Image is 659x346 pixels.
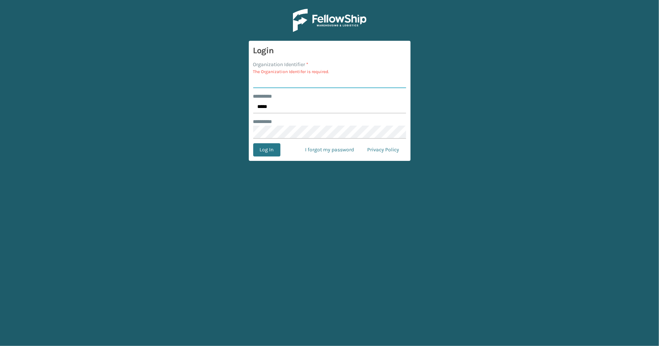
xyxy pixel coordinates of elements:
a: I forgot my password [299,143,361,156]
a: Privacy Policy [361,143,406,156]
h3: Login [253,45,406,56]
p: The Organization Identifer is required. [253,68,406,75]
label: Organization Identifier [253,61,309,68]
img: Logo [293,9,366,32]
button: Log In [253,143,280,156]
